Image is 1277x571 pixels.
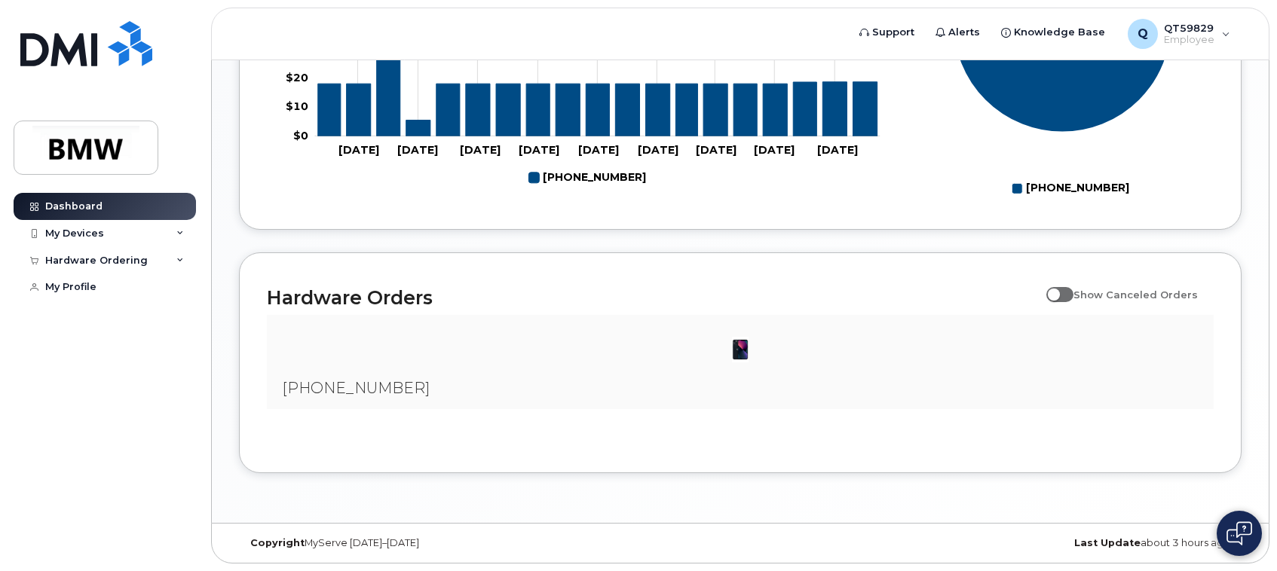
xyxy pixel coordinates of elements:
span: [PHONE_NUMBER] [282,379,430,397]
span: Show Canceled Orders [1073,289,1198,301]
strong: Last Update [1074,537,1141,548]
tspan: [DATE] [397,143,438,157]
a: Knowledge Base [991,17,1116,47]
a: Alerts [925,17,991,47]
span: Q [1138,25,1148,43]
tspan: $0 [293,129,308,142]
h2: Hardware Orders [267,286,1039,309]
span: Knowledge Base [1014,25,1105,40]
span: Employee [1164,34,1214,46]
div: MyServe [DATE]–[DATE] [239,537,573,549]
tspan: [DATE] [461,143,501,157]
input: Show Canceled Orders [1046,280,1058,292]
g: Legend [1012,176,1129,202]
span: Support [872,25,914,40]
tspan: [DATE] [755,143,795,157]
tspan: [DATE] [817,143,858,157]
div: QT59829 [1117,19,1241,49]
span: QT59829 [1164,22,1214,34]
div: about 3 hours ago [908,537,1242,549]
tspan: [DATE] [338,143,379,157]
img: image20231002-3703462-1ig824h.jpeg [725,334,755,365]
tspan: [DATE] [519,143,559,157]
tspan: [DATE] [578,143,619,157]
span: Alerts [948,25,980,40]
tspan: [DATE] [638,143,678,157]
g: 864-386-3800 [529,165,647,191]
g: Legend [529,165,647,191]
img: Open chat [1226,521,1252,545]
a: Support [849,17,925,47]
strong: Copyright [250,537,305,548]
tspan: $10 [286,99,308,113]
tspan: $20 [286,71,308,84]
tspan: [DATE] [696,143,736,157]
